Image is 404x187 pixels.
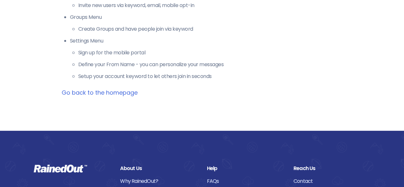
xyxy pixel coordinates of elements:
[70,37,343,80] li: Settings Menu
[78,61,343,68] li: Define your From Name - you can personalize your messages
[78,25,343,33] li: Create Groups and have people join via keyword
[78,73,343,80] li: Setup your account keyword to let others join in seconds
[293,177,370,185] a: Contact
[120,164,197,173] div: About Us
[70,13,343,33] li: Groups Menu
[293,164,370,173] div: Reach Us
[62,89,138,97] a: Go back to the homepage
[120,177,197,185] a: Why RainedOut?
[207,177,284,185] a: FAQs
[78,49,343,57] li: Sign up for the mobile portal
[207,164,284,173] div: Help
[78,2,343,9] li: Invite new users via keyword, email, mobile opt-in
